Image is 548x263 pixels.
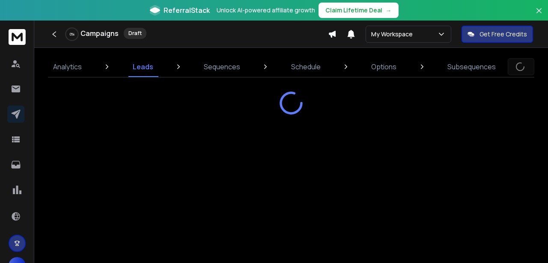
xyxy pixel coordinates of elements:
[291,62,321,72] p: Schedule
[447,62,496,72] p: Subsequences
[442,56,501,77] a: Subsequences
[371,62,396,72] p: Options
[204,62,240,72] p: Sequences
[199,56,245,77] a: Sequences
[164,5,210,15] span: ReferralStack
[128,56,158,77] a: Leads
[366,56,402,77] a: Options
[133,62,153,72] p: Leads
[48,56,87,77] a: Analytics
[533,5,545,26] button: Close banner
[386,6,392,15] span: →
[70,32,74,37] p: 0 %
[53,62,82,72] p: Analytics
[217,6,315,15] p: Unlock AI-powered affiliate growth
[319,3,399,18] button: Claim Lifetime Deal→
[124,28,146,39] div: Draft
[80,28,119,38] h1: Campaigns
[479,30,527,38] p: Get Free Credits
[371,30,416,38] p: My Workspace
[286,56,326,77] a: Schedule
[462,26,533,43] button: Get Free Credits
